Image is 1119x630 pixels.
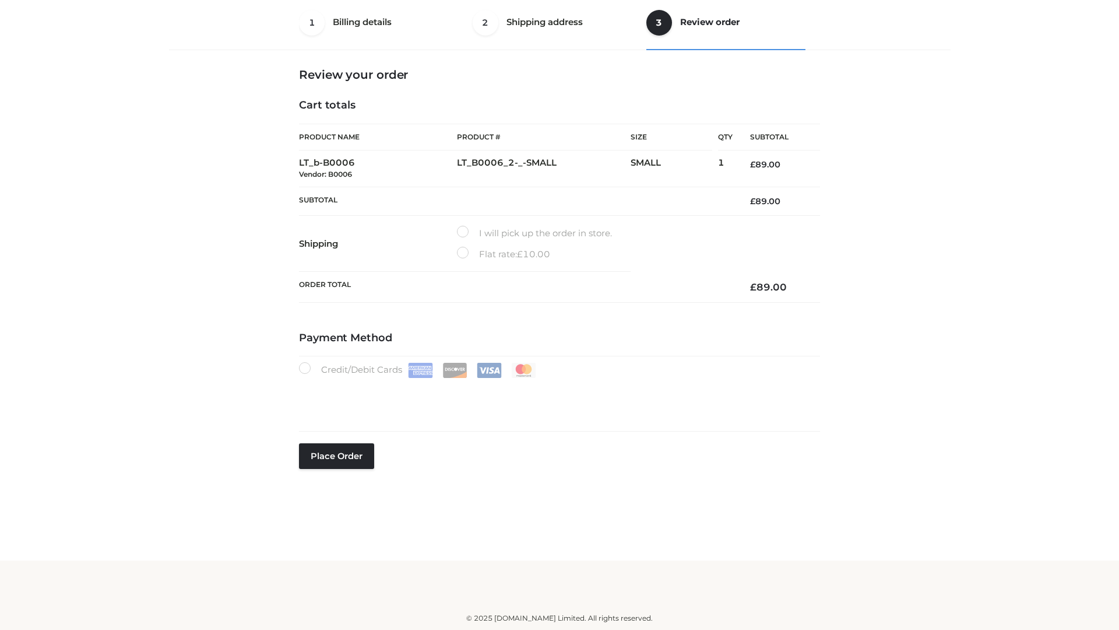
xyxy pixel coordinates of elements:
img: Visa [477,363,502,378]
button: Place order [299,443,374,469]
img: Discover [442,363,467,378]
bdi: 89.00 [750,196,780,206]
th: Size [631,124,712,150]
span: £ [750,159,755,170]
bdi: 89.00 [750,281,787,293]
th: Product Name [299,124,457,150]
th: Qty [718,124,733,150]
small: Vendor: B0006 [299,170,352,178]
th: Product # [457,124,631,150]
h3: Review your order [299,68,820,82]
bdi: 89.00 [750,159,780,170]
label: Credit/Debit Cards [299,362,537,378]
span: £ [517,249,523,260]
iframe: Secure payment input frame [297,376,818,418]
h4: Payment Method [299,332,820,345]
img: Mastercard [511,363,536,378]
bdi: 10.00 [517,249,550,260]
td: LT_b-B0006 [299,150,457,187]
td: SMALL [631,150,718,187]
span: £ [750,196,755,206]
label: I will pick up the order in store. [457,226,612,241]
td: 1 [718,150,733,187]
h4: Cart totals [299,99,820,112]
td: LT_B0006_2-_-SMALL [457,150,631,187]
th: Subtotal [733,124,820,150]
label: Flat rate: [457,247,550,262]
div: © 2025 [DOMAIN_NAME] Limited. All rights reserved. [173,612,946,624]
img: Amex [408,363,433,378]
th: Shipping [299,216,457,272]
th: Subtotal [299,187,733,215]
span: £ [750,281,756,293]
th: Order Total [299,272,733,303]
